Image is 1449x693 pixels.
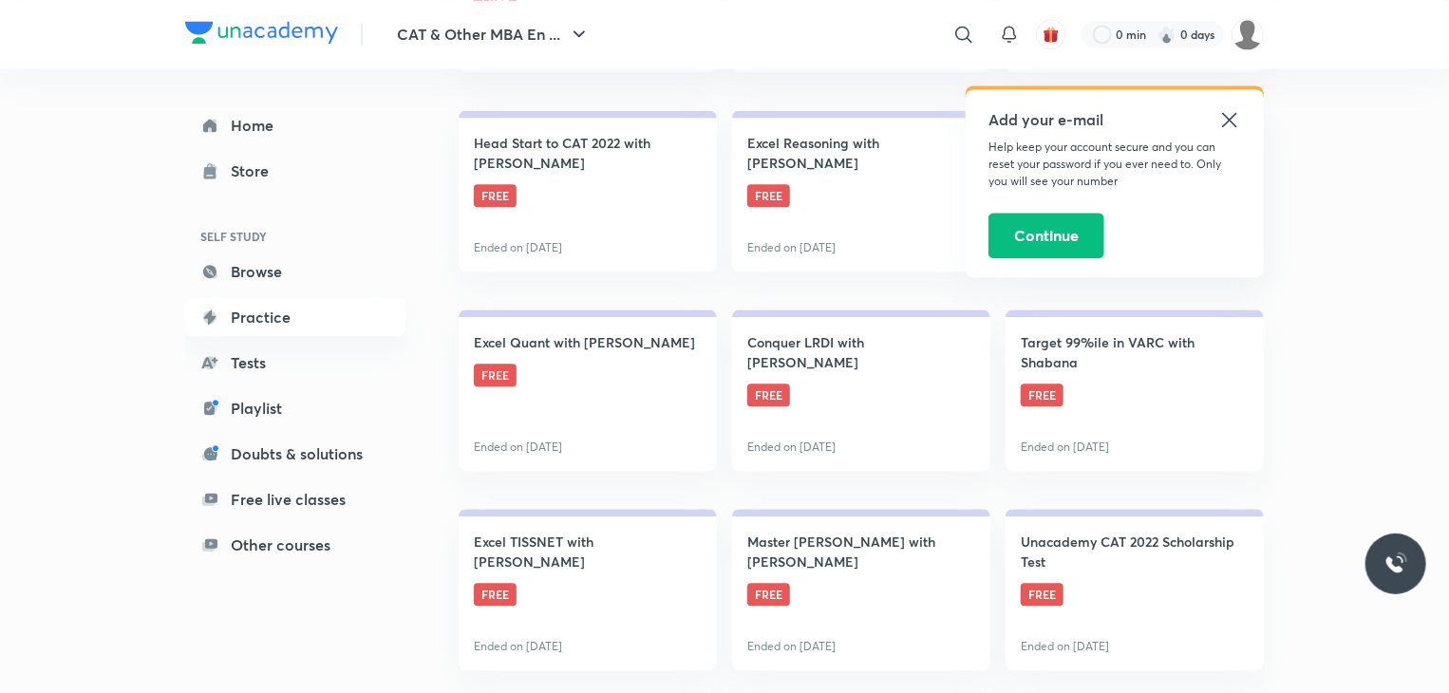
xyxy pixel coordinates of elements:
[185,21,338,48] a: Company Logo
[185,152,405,190] a: Store
[1006,509,1264,670] a: Unacademy CAT 2022 Scholarship TestFREEEnded on [DATE]
[459,509,717,670] a: Excel TISSNET with [PERSON_NAME]FREEEnded on [DATE]
[988,213,1104,258] button: Continue
[474,133,702,173] h4: Head Start to CAT 2022 with [PERSON_NAME]
[747,583,790,606] span: FREE
[747,532,975,571] h4: Master [PERSON_NAME] with [PERSON_NAME]
[732,309,990,471] a: Conquer LRDI with [PERSON_NAME]FREEEnded on [DATE]
[185,389,405,427] a: Playlist
[185,435,405,473] a: Doubts & solutions
[1021,583,1063,606] span: FREE
[474,583,517,606] span: FREE
[1021,532,1249,571] h4: Unacademy CAT 2022 Scholarship Test
[747,239,836,256] p: Ended on [DATE]
[747,439,836,456] p: Ended on [DATE]
[1021,384,1063,406] span: FREE
[474,239,562,256] p: Ended on [DATE]
[988,108,1241,131] h5: Add your e-mail
[747,638,836,655] p: Ended on [DATE]
[747,384,790,406] span: FREE
[732,110,990,272] a: Excel Reasoning with [PERSON_NAME]FREEEnded on [DATE]
[474,439,562,456] p: Ended on [DATE]
[747,184,790,207] span: FREE
[185,253,405,290] a: Browse
[474,638,562,655] p: Ended on [DATE]
[1157,25,1176,44] img: streak
[1232,18,1264,50] img: Anish Raj
[231,159,280,182] div: Store
[1006,309,1264,471] a: Target 99%ile in VARC with ShabanaFREEEnded on [DATE]
[185,526,405,564] a: Other courses
[1021,332,1249,372] h4: Target 99%ile in VARC with Shabana
[747,332,975,372] h4: Conquer LRDI with [PERSON_NAME]
[1021,638,1109,655] p: Ended on [DATE]
[459,110,717,272] a: Head Start to CAT 2022 with [PERSON_NAME]FREEEnded on [DATE]
[1043,26,1060,43] img: avatar
[185,480,405,518] a: Free live classes
[474,532,702,571] h4: Excel TISSNET with [PERSON_NAME]
[185,298,405,336] a: Practice
[474,364,517,386] span: FREE
[185,220,405,253] h6: SELF STUDY
[1384,553,1407,575] img: ttu
[1021,439,1109,456] p: Ended on [DATE]
[988,139,1241,190] p: Help keep your account secure and you can reset your password if you ever need to. Only you will ...
[1036,19,1066,49] button: avatar
[185,344,405,382] a: Tests
[474,184,517,207] span: FREE
[386,15,602,53] button: CAT & Other MBA En ...
[185,106,405,144] a: Home
[732,509,990,670] a: Master [PERSON_NAME] with [PERSON_NAME]FREEEnded on [DATE]
[474,332,695,352] h4: Excel Quant with [PERSON_NAME]
[185,21,338,44] img: Company Logo
[459,309,717,471] a: Excel Quant with [PERSON_NAME]FREEEnded on [DATE]
[747,133,975,173] h4: Excel Reasoning with [PERSON_NAME]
